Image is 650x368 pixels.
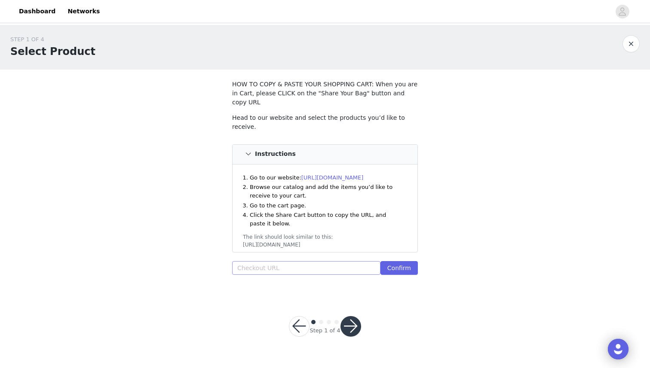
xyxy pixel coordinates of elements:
div: STEP 1 OF 4 [10,35,95,44]
div: Step 1 of 4 [310,326,340,335]
a: [URL][DOMAIN_NAME] [301,174,364,181]
li: Click the Share Cart button to copy the URL, and paste it below. [250,211,403,228]
div: [URL][DOMAIN_NAME] [243,241,407,249]
div: avatar [618,5,626,18]
h4: Instructions [255,151,296,158]
p: Head to our website and select the products you’d like to receive. [232,113,418,131]
p: HOW TO COPY & PASTE YOUR SHOPPING CART: When you are in Cart, please CLICK on the "Share Your Bag... [232,80,418,107]
div: Open Intercom Messenger [608,339,629,359]
li: Go to our website: [250,173,403,182]
input: Checkout URL [232,261,380,275]
a: Dashboard [14,2,61,21]
a: Networks [62,2,105,21]
h1: Select Product [10,44,95,59]
button: Confirm [380,261,418,275]
li: Go to the cart page. [250,201,403,210]
li: Browse our catalog and add the items you’d like to receive to your cart. [250,183,403,200]
div: The link should look similar to this: [243,233,407,241]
